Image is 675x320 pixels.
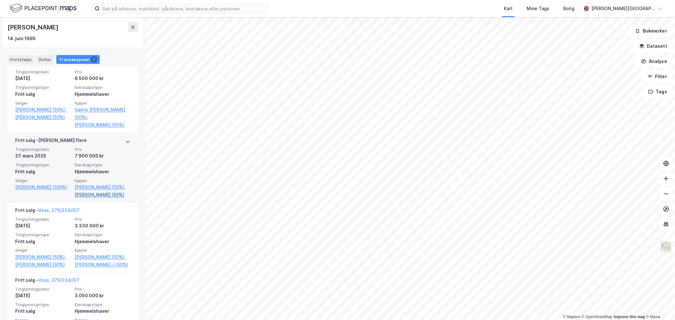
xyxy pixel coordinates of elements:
[15,69,71,75] span: Tinglysningsdato
[15,178,71,183] span: Selger
[15,261,71,268] a: [PERSON_NAME] (50%)
[15,75,71,82] div: [DATE]
[75,261,130,268] a: [PERSON_NAME] J (50%)
[563,5,574,12] div: Bolig
[15,307,71,315] div: Fritt salg
[15,106,71,114] a: [PERSON_NAME] (50%),
[75,69,130,75] span: Pris
[75,121,130,129] a: [PERSON_NAME] (50%)
[38,207,79,213] a: Voss, 276/224/0/7
[15,286,71,292] span: Tinglysningsdato
[504,5,513,12] div: Kart
[56,55,100,64] div: Transaksjoner
[660,241,672,253] img: Z
[75,222,130,230] div: 3 330 000 kr
[75,217,130,222] span: Pris
[75,238,130,245] div: Hjemmelshaver
[8,22,59,32] div: [PERSON_NAME]
[642,70,672,83] button: Filter
[15,147,71,152] span: Tinglysningsdato
[591,5,655,12] div: [PERSON_NAME][GEOGRAPHIC_DATA]
[15,232,71,237] span: Tinglysningstype
[10,3,77,14] img: logo.f888ab2527a4732fd821a326f86c7f29.svg
[15,292,71,299] div: [DATE]
[563,315,580,319] a: Mapbox
[75,183,130,191] a: [PERSON_NAME] (50%),
[15,162,71,168] span: Tinglysningstype
[636,55,672,68] button: Analyse
[15,183,71,191] a: [PERSON_NAME] (100%)
[75,248,130,253] span: Kjøper
[75,178,130,183] span: Kjøper
[634,40,672,52] button: Datasett
[15,137,87,147] div: Fritt salg - [PERSON_NAME] flere
[75,191,130,199] a: [PERSON_NAME] (50%)
[15,85,71,90] span: Tinglysningstype
[75,253,130,261] a: [PERSON_NAME] (50%),
[75,75,130,82] div: 6 500 000 kr
[75,152,130,160] div: 7 900 000 kr
[15,206,79,217] div: Fritt salg -
[15,238,71,245] div: Fritt salg
[630,25,672,37] button: Bokmerker
[15,253,71,261] a: [PERSON_NAME] (50%),
[15,168,71,175] div: Fritt salg
[75,302,130,307] span: Eierskapstype
[75,307,130,315] div: Hjemmelshaver
[36,55,54,64] div: Roller
[100,4,269,13] input: Søk på adresse, matrikkel, gårdeiere, leietakere eller personer
[15,152,71,160] div: 27. mars 2025
[91,56,97,63] div: 7
[15,101,71,106] span: Selger
[15,276,79,286] div: Fritt salg -
[8,35,36,42] div: 14. juni 1995
[8,55,34,64] div: Portefølje
[582,315,612,319] a: OpenStreetMap
[15,248,71,253] span: Selger
[15,114,71,121] a: [PERSON_NAME] (50%)
[75,101,130,106] span: Kjøper
[75,232,130,237] span: Eierskapstype
[75,168,130,175] div: Hjemmelshaver
[15,217,71,222] span: Tinglysningsdato
[75,106,130,121] a: Sætre [PERSON_NAME] (50%),
[643,85,672,98] button: Tags
[15,302,71,307] span: Tinglysningstype
[75,292,130,299] div: 3 050 000 kr
[614,315,645,319] a: Improve this map
[75,85,130,90] span: Eierskapstype
[527,5,549,12] div: Mine Tags
[75,147,130,152] span: Pris
[15,90,71,98] div: Fritt salg
[38,277,79,283] a: Voss, 276/224/0/7
[75,286,130,292] span: Pris
[75,162,130,168] span: Eierskapstype
[75,90,130,98] div: Hjemmelshaver
[15,222,71,230] div: [DATE]
[643,290,675,320] iframe: Chat Widget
